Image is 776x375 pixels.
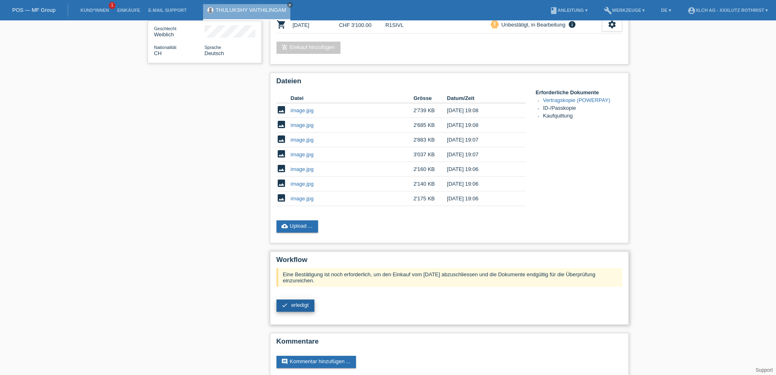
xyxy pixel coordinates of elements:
[276,105,286,115] i: image
[499,20,566,29] div: Unbestätigt, in Bearbeitung
[109,2,115,9] span: 1
[287,2,293,8] a: close
[447,133,514,147] td: [DATE] 19:07
[413,147,447,162] td: 3'037 KB
[688,7,696,15] i: account_circle
[536,89,622,95] h4: Erforderliche Dokumente
[413,177,447,191] td: 2'140 KB
[492,21,497,27] i: priority_high
[291,107,314,113] a: image.jpg
[543,113,622,120] li: Kaufquittung
[276,193,286,203] i: image
[288,3,292,7] i: close
[756,367,773,373] a: Support
[447,93,514,103] th: Datum/Zeit
[154,45,177,50] span: Nationalität
[216,7,286,13] a: THULUKSHY VAITHILINGAM
[447,162,514,177] td: [DATE] 19:06
[291,181,314,187] a: image.jpg
[291,137,314,143] a: image.jpg
[447,147,514,162] td: [DATE] 19:07
[276,220,318,233] a: cloud_uploadUpload ...
[543,97,610,103] a: Vertragskopie (POWERPAY)
[385,17,491,33] td: R1SIVL
[413,103,447,118] td: 2'739 KB
[205,50,224,56] span: Deutsch
[291,93,413,103] th: Datei
[608,20,617,29] i: settings
[291,122,314,128] a: image.jpg
[12,7,55,13] a: POS — MF Group
[205,45,221,50] span: Sprache
[281,44,288,51] i: add_shopping_cart
[276,134,286,144] i: image
[76,8,113,13] a: Kund*innen
[447,103,514,118] td: [DATE] 19:08
[683,8,772,13] a: account_circleXLCH AG - XXXLutz Rothrist ▾
[543,105,622,113] li: ID-/Passkopie
[281,302,288,308] i: check
[276,268,622,287] div: Eine Bestätigung ist noch erforderlich, um den Einkauf vom [DATE] abzuschliessen und die Dokument...
[276,164,286,173] i: image
[339,17,385,33] td: CHF 3'100.00
[154,26,177,31] span: Geschlecht
[276,337,622,350] h2: Kommentare
[291,151,314,158] a: image.jpg
[276,256,622,268] h2: Workflow
[413,118,447,133] td: 2'685 KB
[276,300,314,312] a: check erledigt
[113,8,144,13] a: Einkäufe
[550,7,558,15] i: book
[447,177,514,191] td: [DATE] 19:06
[604,7,612,15] i: build
[276,120,286,129] i: image
[276,20,286,29] i: POSP00026352
[281,223,288,229] i: cloud_upload
[154,50,162,56] span: Schweiz
[546,8,592,13] a: bookAnleitung ▾
[144,8,191,13] a: E-Mail Support
[291,302,309,308] span: erledigt
[291,195,314,202] a: image.jpg
[276,178,286,188] i: image
[276,356,356,368] a: commentKommentar hinzufügen ...
[413,162,447,177] td: 2'160 KB
[276,42,341,54] a: add_shopping_cartEinkauf hinzufügen
[276,77,622,89] h2: Dateien
[413,133,447,147] td: 2'883 KB
[154,25,205,38] div: Weiblich
[291,166,314,172] a: image.jpg
[276,149,286,159] i: image
[293,17,339,33] td: [DATE]
[447,118,514,133] td: [DATE] 19:08
[413,191,447,206] td: 2'175 KB
[447,191,514,206] td: [DATE] 19:06
[567,20,577,29] i: info
[281,358,288,365] i: comment
[413,93,447,103] th: Grösse
[657,8,675,13] a: DE ▾
[600,8,649,13] a: buildWerkzeuge ▾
